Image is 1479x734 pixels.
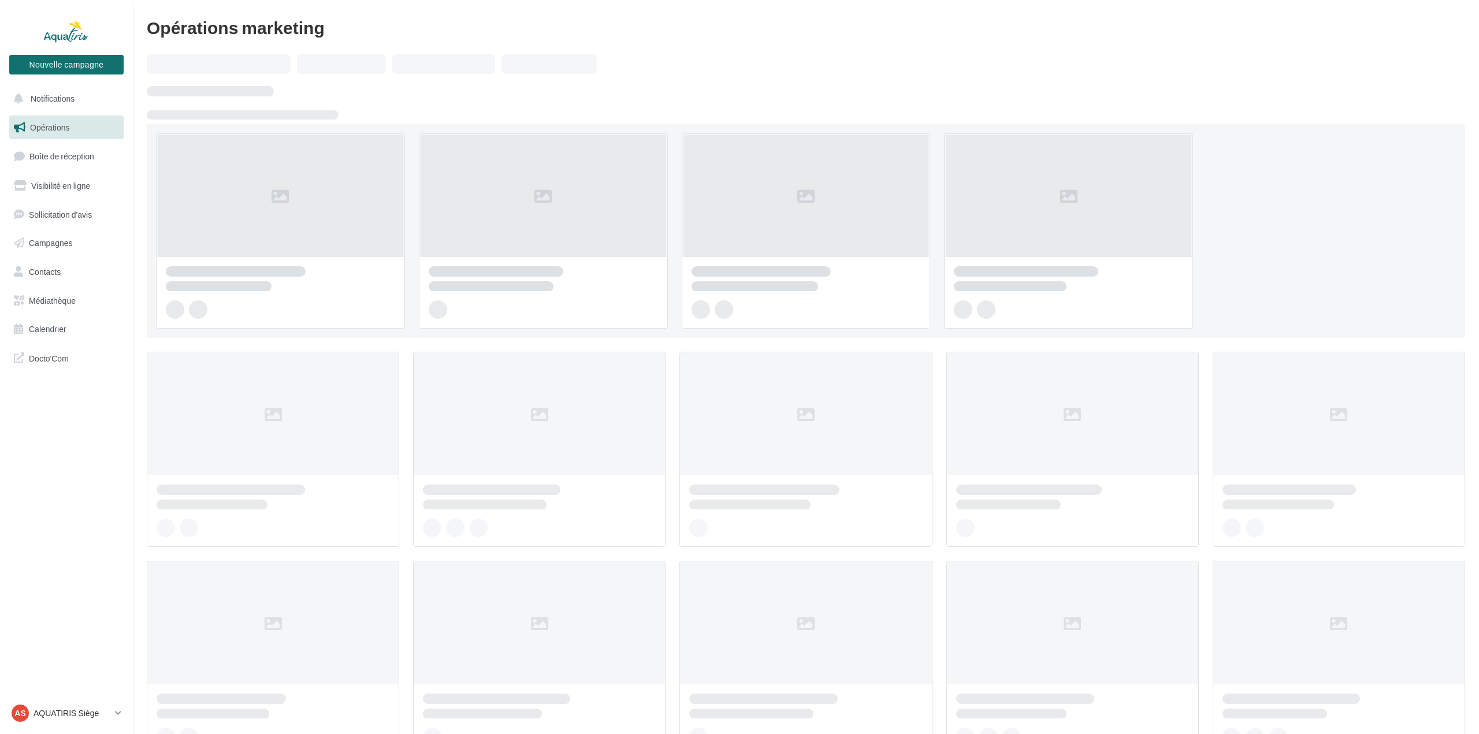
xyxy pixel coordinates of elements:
[29,324,66,334] span: Calendrier
[29,267,61,277] span: Contacts
[29,351,69,366] span: Docto'Com
[29,238,73,248] span: Campagnes
[9,702,124,724] a: AS AQUATIRIS Siège
[7,174,126,198] a: Visibilité en ligne
[9,55,124,74] button: Nouvelle campagne
[7,231,126,255] a: Campagnes
[29,151,94,161] span: Boîte de réception
[7,260,126,284] a: Contacts
[7,144,126,169] a: Boîte de réception
[31,94,75,103] span: Notifications
[30,122,69,132] span: Opérations
[7,317,126,341] a: Calendrier
[7,87,121,111] button: Notifications
[29,209,92,219] span: Sollicitation d'avis
[29,296,76,305] span: Médiathèque
[31,181,90,191] span: Visibilité en ligne
[7,289,126,313] a: Médiathèque
[7,203,126,227] a: Sollicitation d'avis
[14,707,25,719] span: AS
[7,115,126,140] a: Opérations
[147,18,1465,36] div: Opérations marketing
[34,707,110,719] p: AQUATIRIS Siège
[7,346,126,370] a: Docto'Com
